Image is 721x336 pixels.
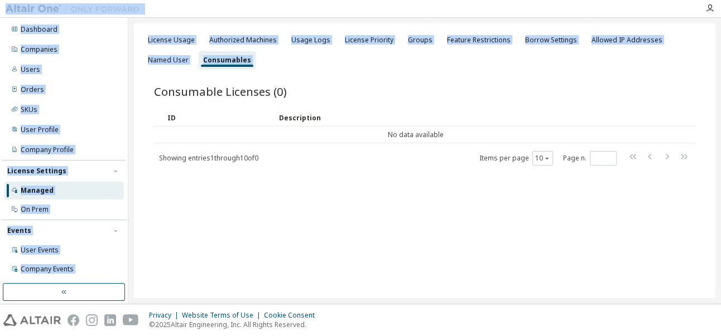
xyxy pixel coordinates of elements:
div: Orders [21,85,44,94]
div: Companies [21,45,57,54]
div: SKUs [21,105,37,114]
img: Altair One [6,3,145,14]
div: Cookie Consent [264,311,321,320]
img: linkedin.svg [104,314,116,326]
div: Privacy [149,311,182,320]
div: Website Terms of Use [182,311,264,320]
div: Groups [408,36,432,45]
span: Items per page [479,151,553,165]
button: 10 [535,154,550,163]
div: Company Profile [21,145,74,154]
div: Feature Restrictions [447,36,511,45]
div: User Profile [21,125,59,134]
div: Consumables [203,56,251,65]
div: ID [167,109,270,126]
div: Company Events [21,265,74,274]
span: Showing entries 1 through 10 of 0 [159,153,258,163]
td: No data available [154,126,677,143]
span: Consumable Licenses (0) [154,84,287,99]
div: Named User [148,56,189,65]
div: On Prem [21,205,49,214]
div: Authorized Machines [209,36,277,45]
div: License Priority [345,36,393,45]
div: Allowed IP Addresses [592,36,662,45]
div: Description [279,109,673,126]
div: License Settings [7,167,66,176]
div: Users [21,65,40,74]
p: © 2025 Altair Engineering, Inc. All Rights Reserved. [149,320,321,329]
div: Borrow Settings [525,36,577,45]
div: User Events [21,246,59,255]
img: instagram.svg [86,314,98,326]
div: License Usage [148,36,195,45]
div: Managed [21,186,54,195]
img: facebook.svg [68,314,79,326]
div: Events [7,226,31,235]
img: youtube.svg [123,314,139,326]
span: Page n. [563,151,617,165]
div: Dashboard [21,25,57,34]
div: Usage Logs [291,36,330,45]
img: altair_logo.svg [3,314,61,326]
